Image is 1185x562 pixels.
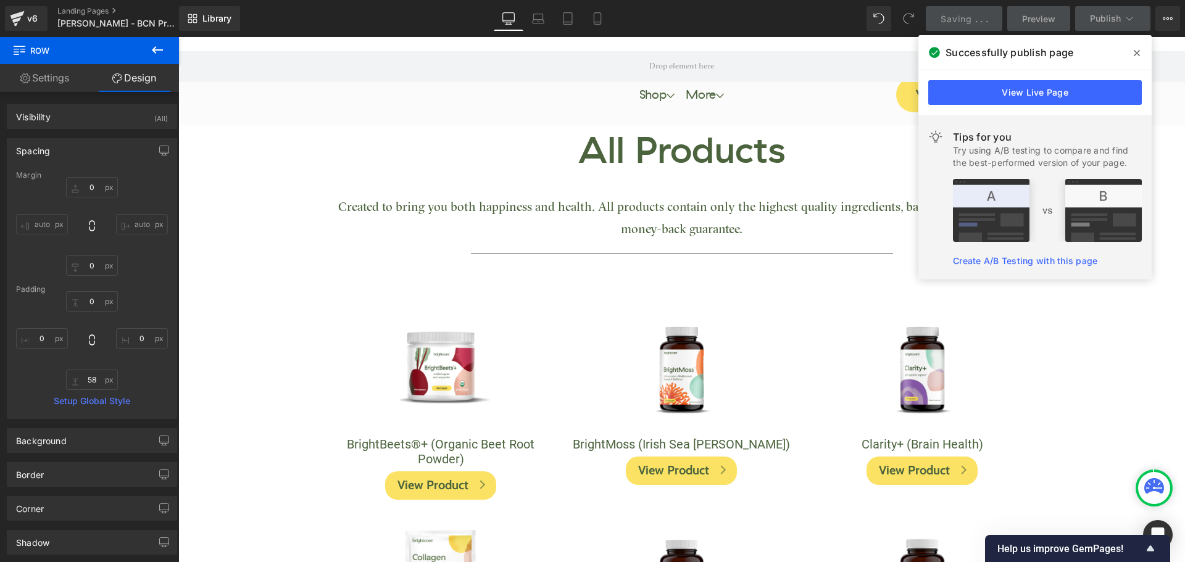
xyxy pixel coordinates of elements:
a: Design [89,64,179,92]
a: BrightMoss (Irish Sea [PERSON_NAME]) [394,400,612,415]
a: Preview [1007,6,1070,31]
a: Clarity+ (Brain Health) [683,400,805,415]
img: BrightMoss (Irish Sea Moss) [436,265,572,400]
div: Margin [16,171,168,180]
div: Tips for you [953,130,1142,144]
a: Laptop [523,6,553,31]
button: View Product [447,419,559,448]
span: . [975,14,978,24]
div: Open Intercom Messenger [1143,520,1173,550]
a: Setup Global Style [16,396,168,406]
span: View Product [701,426,771,440]
a: BrightBeets®+ (Organic Beet Root Powder) [150,400,376,429]
div: (All) [154,105,168,125]
div: Spacing [16,139,50,156]
input: 0 [116,328,168,349]
div: Corner [16,497,44,514]
img: BrightBeets®+ (Organic Beet Root Powder) [195,265,331,400]
span: Successfully publish page [946,45,1073,60]
a: Landing Pages [57,6,199,16]
div: Shadow [16,531,49,548]
input: 0 [116,214,168,234]
input: 0 [66,370,118,390]
div: Border [16,463,44,480]
img: Clarity+ (Brain Health) [676,265,812,400]
span: View Product [460,426,531,440]
a: Tablet [553,6,583,31]
span: Library [202,13,231,24]
button: View Product [688,419,799,448]
input: 0 [66,291,118,312]
span: [PERSON_NAME] - BCN Products [57,19,176,28]
button: Redo [896,6,921,31]
div: Visibility [16,105,51,122]
button: Undo [867,6,891,31]
span: Saving [941,14,972,24]
span: Row [12,37,136,64]
a: Desktop [494,6,523,31]
div: Try using A/B testing to compare and find the best-performed version of your page. [953,144,1142,169]
input: 0 [66,177,118,197]
img: light.svg [928,130,943,144]
input: 0 [16,214,68,234]
img: tip.png [953,179,1142,242]
button: View Product [207,434,318,463]
span: Help us improve GemPages! [997,543,1143,555]
span: View Product [219,440,290,455]
input: 0 [66,255,118,276]
div: Background [16,429,67,446]
a: v6 [5,6,48,31]
button: Show survey - Help us improve GemPages! [997,541,1158,556]
h1: All Products [143,81,865,147]
a: New Library [179,6,240,31]
p: Created to bring you both happiness and health. All products contain only the highest quality ing... [143,160,865,204]
input: 0 [16,328,68,349]
div: v6 [25,10,40,27]
span: Publish [1090,14,1121,23]
span: Preview [1022,12,1055,25]
button: Publish [1075,6,1150,31]
button: More [1155,6,1180,31]
a: View Live Page [928,80,1142,105]
a: Create A/B Testing with this page [953,255,1097,266]
a: Mobile [583,6,612,31]
div: Padding [16,285,168,294]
